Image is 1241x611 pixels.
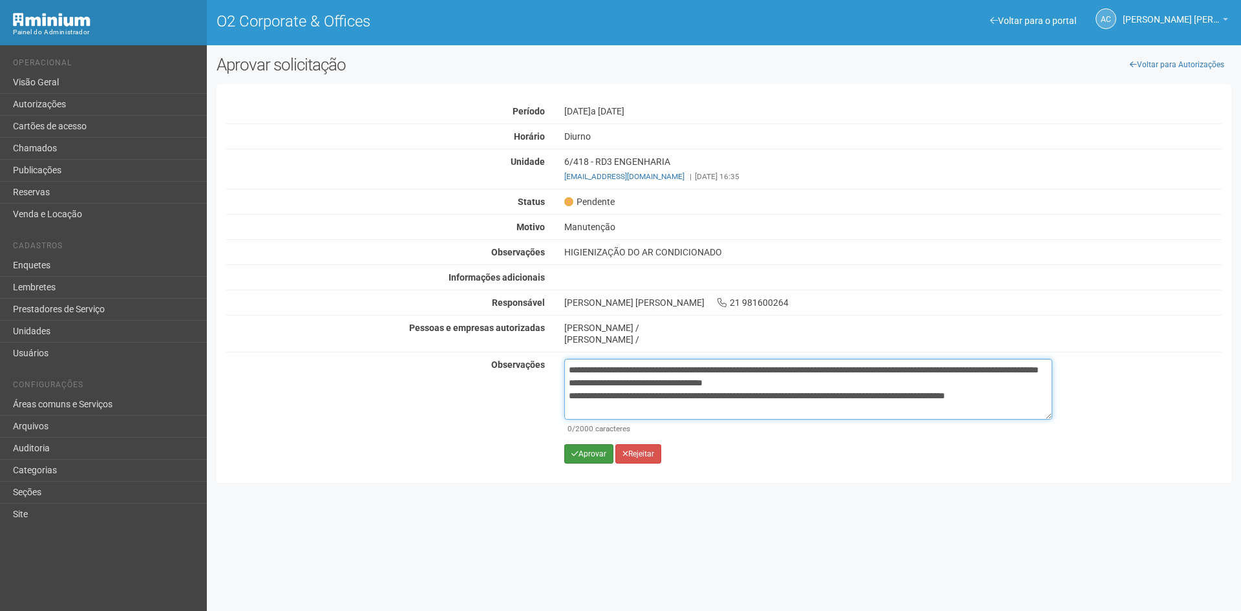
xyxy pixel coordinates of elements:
[564,334,1222,345] div: [PERSON_NAME] /
[492,297,545,308] strong: Responsável
[217,13,714,30] h1: O2 Corporate & Offices
[564,196,615,208] span: Pendente
[1123,55,1231,74] a: Voltar para Autorizações
[564,171,1222,182] div: [DATE] 16:35
[217,55,714,74] h2: Aprovar solicitação
[516,222,545,232] strong: Motivo
[564,444,613,464] button: Aprovar
[555,131,1231,142] div: Diurno
[591,106,624,116] span: a [DATE]
[555,221,1231,233] div: Manutenção
[409,323,545,333] strong: Pessoas e empresas autorizadas
[1096,8,1116,29] a: AC
[1123,16,1228,27] a: [PERSON_NAME] [PERSON_NAME]
[491,247,545,257] strong: Observações
[449,272,545,283] strong: Informações adicionais
[511,156,545,167] strong: Unidade
[13,241,197,255] li: Cadastros
[615,444,661,464] button: Rejeitar
[514,131,545,142] strong: Horário
[567,424,572,433] span: 0
[1123,2,1220,25] span: Ana Carla de Carvalho Silva
[555,246,1231,258] div: HIGIENIZAÇÃO DO AR CONDICIONADO
[491,359,545,370] strong: Observações
[555,297,1231,308] div: [PERSON_NAME] [PERSON_NAME] 21 981600264
[567,423,1049,434] div: /2000 caracteres
[518,197,545,207] strong: Status
[555,105,1231,117] div: [DATE]
[13,380,197,394] li: Configurações
[690,172,692,181] span: |
[990,16,1076,26] a: Voltar para o portal
[564,172,684,181] a: [EMAIL_ADDRESS][DOMAIN_NAME]
[513,106,545,116] strong: Período
[13,13,90,27] img: Minium
[13,58,197,72] li: Operacional
[13,27,197,38] div: Painel do Administrador
[564,322,1222,334] div: [PERSON_NAME] /
[555,156,1231,182] div: 6/418 - RD3 ENGENHARIA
